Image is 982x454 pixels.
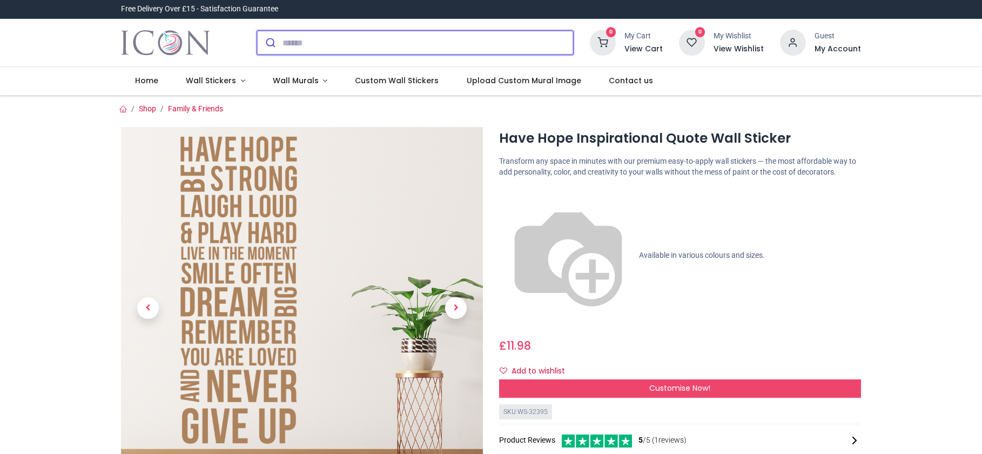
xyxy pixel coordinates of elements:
[499,156,861,177] p: Transform any space in minutes with our premium easy-to-apply wall stickers — the most affordable...
[714,31,764,42] div: My Wishlist
[121,28,210,58] a: Logo of Icon Wall Stickers
[499,186,637,325] img: color-wheel.png
[139,104,156,113] a: Shop
[606,27,616,37] sup: 0
[714,44,764,55] a: View Wishlist
[609,75,653,86] span: Contact us
[590,38,616,46] a: 0
[499,362,574,380] button: Add to wishlistAdd to wishlist
[679,38,705,46] a: 0
[121,28,210,58] img: Icon Wall Stickers
[121,182,175,435] a: Previous
[467,75,581,86] span: Upload Custom Mural Image
[500,367,507,375] i: Add to wishlist
[634,4,861,15] iframe: Customer reviews powered by Trustpilot
[815,44,861,55] a: My Account
[695,27,705,37] sup: 0
[355,75,439,86] span: Custom Wall Stickers
[639,250,765,259] span: Available in various colours and sizes.
[499,433,861,448] div: Product Reviews
[121,4,278,15] div: Free Delivery Over £15 - Satisfaction Guarantee
[137,297,159,319] span: Previous
[259,67,341,95] a: Wall Murals
[499,404,552,420] div: SKU: WS-32395
[172,67,259,95] a: Wall Stickers
[445,297,467,319] span: Next
[815,31,861,42] div: Guest
[638,436,643,444] span: 5
[429,182,483,435] a: Next
[507,338,531,353] span: 11.98
[135,75,158,86] span: Home
[257,31,283,55] button: Submit
[624,31,663,42] div: My Cart
[186,75,236,86] span: Wall Stickers
[499,129,861,148] h1: Have Hope Inspirational Quote Wall Sticker
[649,383,710,393] span: Customise Now!
[168,104,223,113] a: Family & Friends
[624,44,663,55] a: View Cart
[499,338,531,353] span: £
[273,75,319,86] span: Wall Murals
[638,435,687,446] span: /5 ( 1 reviews)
